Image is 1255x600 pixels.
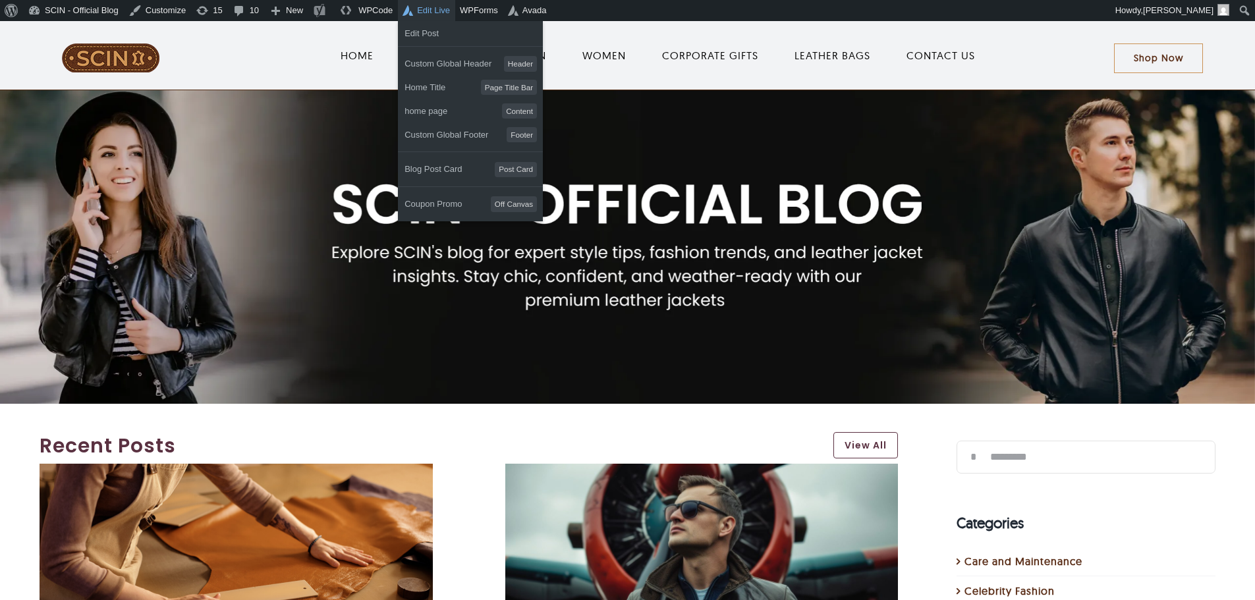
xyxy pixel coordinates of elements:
span: [PERSON_NAME] [1143,5,1213,15]
span: Footer [507,127,536,142]
a: WOMEN [582,47,626,63]
a: LeatherSCIN [61,41,160,55]
nav: Main Menu [202,34,1114,76]
span: Page Title Bar [481,80,537,95]
span: Custom Global Header [404,53,491,74]
a: Care and Maintenance [964,553,1209,569]
input: Search [957,441,990,474]
a: LEATHER BAGS [795,47,870,63]
a: Shop Now [1114,43,1203,73]
img: LeatherSCIN [61,43,160,73]
a: CONTACT US [906,47,975,63]
a: What is an Aviator Jacket? [505,465,899,478]
span: Coupon Promo [404,194,462,215]
span: home page [404,101,447,122]
span: Off Canvas [491,196,537,211]
a: HOME [341,47,374,63]
a: Celebrity Fashion [964,583,1209,599]
span: Shop Now [1134,53,1183,64]
a: Recent Posts [40,431,820,460]
span: Home Title [404,77,445,98]
a: View All [833,432,898,458]
span: Content [502,103,537,119]
span: Custom Global Footer [404,124,488,146]
a: How To Distress Leather In Easy Way [40,465,433,478]
h4: Categories [957,512,1215,534]
a: CORPORATE GIFTS [662,47,758,63]
span: Post Card [495,162,537,177]
span: Blog Post Card [404,159,462,180]
input: Search... [957,441,1215,474]
a: Edit Post [398,25,543,42]
span: Header [504,56,537,71]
